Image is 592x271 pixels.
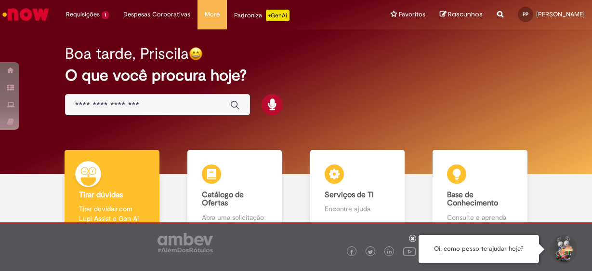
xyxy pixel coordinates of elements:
[65,67,527,84] h2: O que você procura hoje?
[448,10,483,19] span: Rascunhos
[123,10,190,19] span: Despesas Corporativas
[523,11,528,17] span: PP
[325,190,374,200] b: Serviços de TI
[1,5,51,24] img: ServiceNow
[79,190,123,200] b: Tirar dúvidas
[296,150,419,233] a: Serviços de TI Encontre ajuda
[419,150,541,233] a: Base de Conhecimento Consulte e aprenda
[202,213,268,222] p: Abra uma solicitação
[205,10,220,19] span: More
[202,190,244,208] b: Catálogo de Ofertas
[65,45,189,62] h2: Boa tarde, Priscila
[66,10,100,19] span: Requisições
[102,11,109,19] span: 1
[419,235,539,263] div: Oi, como posso te ajudar hoje?
[51,150,173,233] a: Tirar dúvidas Tirar dúvidas com Lupi Assist e Gen Ai
[403,245,416,257] img: logo_footer_youtube.png
[189,47,203,61] img: happy-face.png
[368,250,373,255] img: logo_footer_twitter.png
[447,190,498,208] b: Base de Conhecimento
[440,10,483,19] a: Rascunhos
[349,250,354,255] img: logo_footer_facebook.png
[549,235,578,264] button: Iniciar Conversa de Suporte
[399,10,425,19] span: Favoritos
[79,204,145,223] p: Tirar dúvidas com Lupi Assist e Gen Ai
[387,249,392,255] img: logo_footer_linkedin.png
[536,10,585,18] span: [PERSON_NAME]
[325,204,391,214] p: Encontre ajuda
[158,233,213,252] img: logo_footer_ambev_rotulo_gray.png
[234,10,289,21] div: Padroniza
[266,10,289,21] p: +GenAi
[173,150,296,233] a: Catálogo de Ofertas Abra uma solicitação
[447,213,513,222] p: Consulte e aprenda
